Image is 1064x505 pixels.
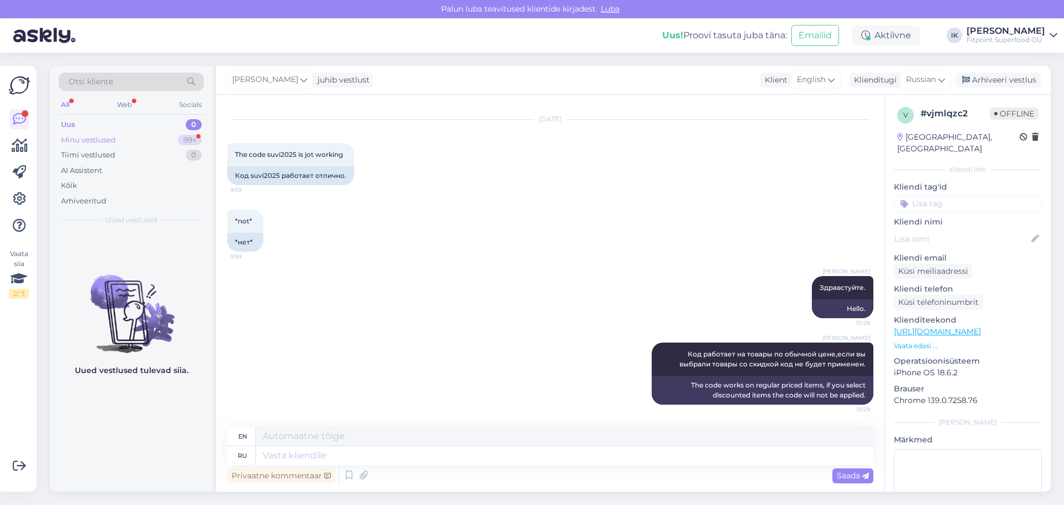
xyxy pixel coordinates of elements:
p: Märkmed [894,434,1042,446]
div: The code works on regular priced items, if you select discounted items the code will not be applied. [652,376,873,405]
img: No chats [50,255,213,355]
div: Proovi tasuta juba täna: [662,29,787,42]
span: 9:59 [231,186,272,194]
div: [GEOGRAPHIC_DATA], [GEOGRAPHIC_DATA] [897,131,1020,155]
div: [PERSON_NAME] [966,27,1045,35]
div: en [238,427,247,446]
div: 2 / 3 [9,289,29,299]
p: Operatsioonisüsteem [894,355,1042,367]
span: Saada [837,471,869,481]
p: Vaata edasi ... [894,341,1042,351]
span: Otsi kliente [69,76,113,88]
div: AI Assistent [61,165,102,176]
span: v [903,111,908,119]
p: Klienditeekond [894,314,1042,326]
div: Arhiveeritud [61,196,106,207]
a: [PERSON_NAME]Fitpoint Superfood OÜ [966,27,1057,44]
div: Vaata siia [9,249,29,299]
a: [URL][DOMAIN_NAME] [894,327,981,336]
div: Küsi meiliaadressi [894,264,973,279]
div: Fitpoint Superfood OÜ [966,35,1045,44]
div: ru [238,446,247,465]
div: IK [947,28,962,43]
p: Chrome 139.0.7258.76 [894,395,1042,406]
div: juhib vestlust [313,74,370,86]
img: Askly Logo [9,75,30,96]
div: Tiimi vestlused [61,150,115,161]
div: Klient [760,74,787,86]
span: [PERSON_NAME] [822,267,870,276]
span: 9:59 [231,252,272,261]
div: Arhiveeri vestlus [955,73,1041,88]
div: Klienditugi [850,74,897,86]
div: [PERSON_NAME] [894,417,1042,427]
input: Lisa tag [894,195,1042,212]
span: Luba [597,4,623,14]
div: Aktiivne [852,25,920,45]
span: [PERSON_NAME] [232,74,298,86]
div: [DATE] [227,114,873,124]
p: Brauser [894,383,1042,395]
div: Minu vestlused [61,135,116,146]
div: Küsi telefoninumbrit [894,295,983,310]
p: Uued vestlused tulevad siia. [75,365,188,376]
p: Kliendi telefon [894,283,1042,295]
div: # vjmlqzc2 [920,107,990,120]
div: Web [115,98,134,112]
span: Uued vestlused [106,215,157,225]
div: Код suvi2025 работает отлично. [227,166,354,185]
span: Здравстуйте. [820,283,866,292]
div: Kõik [61,180,77,191]
span: Код работает на товары по обычной цене,если вы выбрали товары со скидкой код не будет применен. [679,350,867,368]
span: The code suvi2025 is jot working [235,150,343,159]
div: 0 [186,119,202,130]
button: Emailid [791,25,839,46]
div: All [59,98,71,112]
p: Kliendi tag'id [894,181,1042,193]
span: [PERSON_NAME] [822,334,870,342]
span: Russian [906,74,936,86]
p: iPhone OS 18.6.2 [894,367,1042,379]
div: Socials [177,98,204,112]
div: 0 [186,150,202,161]
input: Lisa nimi [894,233,1029,245]
div: Privaatne kommentaar [227,468,335,483]
b: Uus! [662,30,683,40]
p: Kliendi email [894,252,1042,264]
span: Offline [990,108,1039,120]
div: Hello. [812,299,873,318]
div: Kliendi info [894,165,1042,175]
div: Uus [61,119,75,130]
span: 10:28 [828,319,870,327]
div: 99+ [178,135,202,146]
p: Kliendi nimi [894,216,1042,228]
span: English [797,74,826,86]
span: 10:29 [828,405,870,414]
